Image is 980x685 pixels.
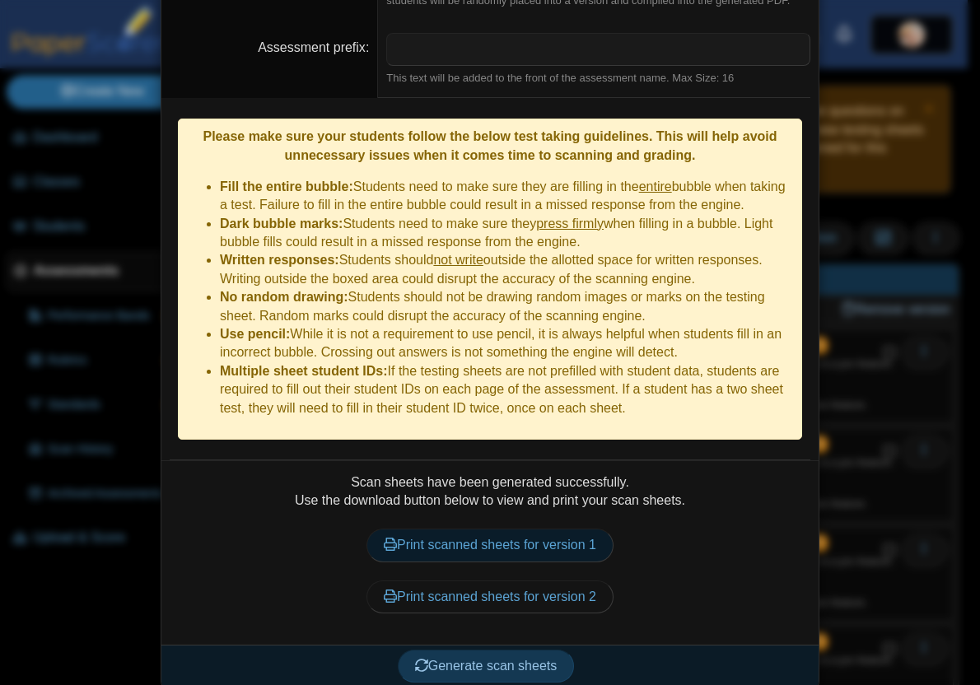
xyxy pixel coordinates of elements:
li: While it is not a requirement to use pencil, it is always helpful when students fill in an incorr... [220,325,793,362]
label: Assessment prefix [258,40,369,54]
b: Please make sure your students follow the below test taking guidelines. This will help avoid unne... [203,129,777,161]
b: Written responses: [220,253,339,267]
li: If the testing sheets are not prefilled with student data, students are required to fill out thei... [220,362,793,417]
b: Multiple sheet student IDs: [220,364,388,378]
a: Print scanned sheets for version 1 [366,529,614,562]
div: This text will be added to the front of the assessment name. Max Size: 16 [386,71,810,86]
b: Use pencil: [220,327,290,341]
u: entire [639,179,672,193]
li: Students should not be drawing random images or marks on the testing sheet. Random marks could di... [220,288,793,325]
button: Generate scan sheets [398,650,575,683]
b: No random drawing: [220,290,348,304]
b: Fill the entire bubble: [220,179,353,193]
div: Scan sheets have been generated successfully. Use the download button below to view and print you... [170,473,810,632]
u: press firmly [536,217,604,231]
li: Students should outside the allotted space for written responses. Writing outside the boxed area ... [220,251,793,288]
u: not write [433,253,483,267]
li: Students need to make sure they are filling in the bubble when taking a test. Failure to fill in ... [220,178,793,215]
span: Generate scan sheets [415,659,558,673]
li: Students need to make sure they when filling in a bubble. Light bubble fills could result in a mi... [220,215,793,252]
a: Print scanned sheets for version 2 [366,580,614,613]
b: Dark bubble marks: [220,217,343,231]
